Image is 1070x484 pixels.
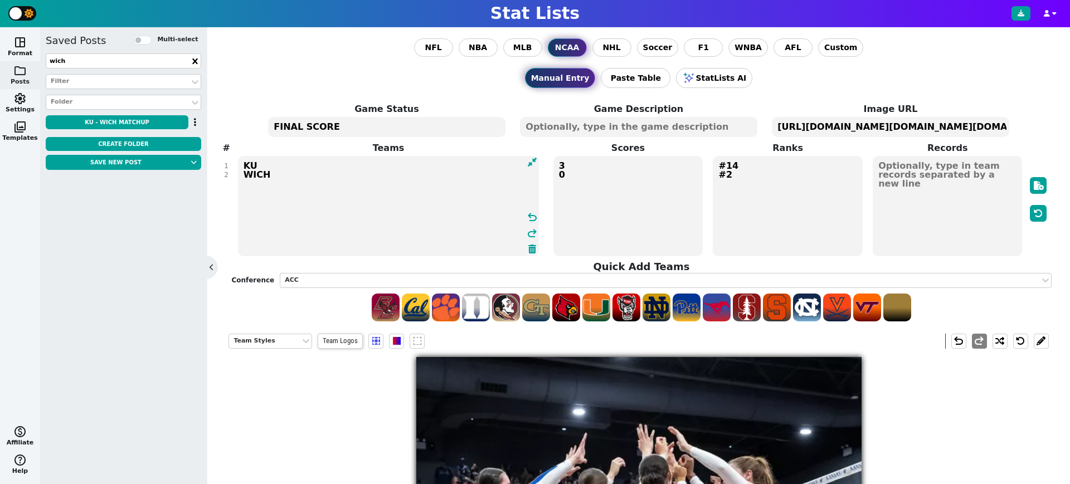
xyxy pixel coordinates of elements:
button: StatLists AI [676,68,752,88]
span: Team Logos [318,334,363,349]
span: photo_library [13,120,27,134]
span: space_dashboard [13,36,27,49]
h1: Stat Lists [490,3,580,23]
button: Create Folder [46,137,201,151]
textarea: [URL][DOMAIN_NAME][DOMAIN_NAME][DOMAIN_NAME][DOMAIN_NAME] [772,117,1009,137]
span: settings [13,92,27,105]
span: redo [526,227,539,240]
label: Game Description [513,102,765,116]
textarea: FINAL SCORE [268,117,505,137]
span: WNBA [735,42,762,53]
div: ACC [285,276,1035,285]
span: folder [13,64,27,77]
label: Teams [228,141,548,155]
textarea: KU WICH [238,156,539,256]
button: KU - WICH Matchup [46,115,188,129]
label: Records [868,141,1028,155]
span: redo [972,334,986,348]
label: Image URL [765,102,1016,116]
button: undo [951,334,966,349]
label: Multi-select [157,35,198,45]
span: MLB [513,42,532,53]
span: help [13,453,27,467]
span: F1 [698,42,709,53]
span: undo [952,334,965,348]
label: # [222,141,230,155]
h4: Quick Add Teams [231,261,1051,273]
textarea: #14 #2 [713,156,862,256]
label: Scores [548,141,708,155]
button: Save new post [46,155,186,170]
span: monetization_on [13,425,27,438]
span: NBA [469,42,487,53]
span: NCAA [555,42,580,53]
div: Team Styles [234,336,296,346]
span: Soccer [643,42,673,53]
textarea: 3 0 [553,156,703,256]
span: undo [526,211,539,224]
span: NHL [602,42,620,53]
span: NFL [425,42,441,53]
label: Conference [231,275,274,285]
button: redo [972,334,987,349]
button: Paste Table [601,68,670,88]
label: Ranks [708,141,868,155]
h5: Saved Posts [46,35,106,47]
span: Custom [824,42,857,53]
div: 2 [224,170,228,179]
label: Game Status [261,102,513,116]
button: Manual Entry [525,68,596,88]
div: 1 [224,162,228,170]
span: AFL [785,42,801,53]
input: Search [46,53,201,69]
